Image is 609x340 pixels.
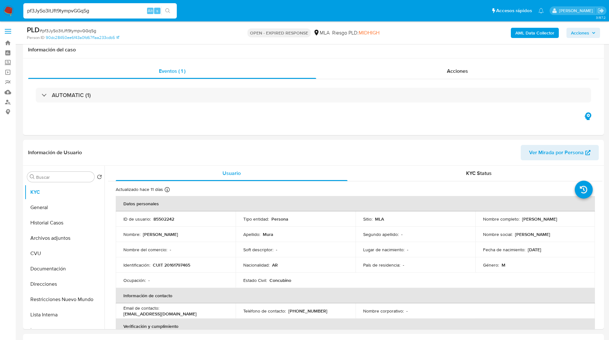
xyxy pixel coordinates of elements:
p: - [401,231,402,237]
p: - [407,247,408,253]
p: matiasagustin.white@mercadolibre.com [559,8,595,14]
div: AUTOMATIC (1) [36,88,591,102]
p: Soft descriptor : [243,247,273,253]
p: Nombre corporativo : [363,308,404,314]
b: Person ID [27,35,44,41]
button: search-icon [161,6,174,15]
p: CUIT 20161797465 [153,262,190,268]
th: Datos personales [116,196,595,211]
button: Archivos adjuntos [25,230,105,246]
span: # pf3JySo3itJft9tympvGGqSg [40,27,96,34]
p: País de residencia : [363,262,400,268]
p: Segundo apellido : [363,231,399,237]
p: M [502,262,505,268]
span: Accesos rápidos [496,7,532,14]
p: AR [272,262,278,268]
button: Restricciones Nuevo Mundo [25,292,105,307]
p: MLA [375,216,384,222]
a: Salir [597,7,604,14]
h3: AUTOMATIC (1) [52,92,91,99]
p: [PERSON_NAME] [515,231,550,237]
p: - [170,247,171,253]
button: General [25,200,105,215]
p: Nombre completo : [483,216,519,222]
h1: Información del caso [28,47,599,53]
button: Volver al orden por defecto [97,174,102,181]
p: Concubino [269,277,291,283]
p: ID de usuario : [123,216,151,222]
p: Fecha de nacimiento : [483,247,525,253]
b: PLD [27,25,40,35]
span: Acciones [571,28,589,38]
p: - [406,308,408,314]
input: Buscar [36,174,92,180]
p: [PERSON_NAME] [522,216,557,222]
p: - [403,262,404,268]
div: MLA [313,29,330,36]
button: CVU [25,246,105,261]
span: Riesgo PLD: [332,29,379,36]
span: Eventos ( 1 ) [159,67,185,75]
button: Direcciones [25,276,105,292]
span: Usuario [223,170,241,177]
p: [PHONE_NUMBER] [288,308,327,314]
p: Lugar de nacimiento : [363,247,404,253]
th: Verificación y cumplimiento [116,319,595,334]
p: Email de contacto : [123,305,159,311]
button: Buscar [30,174,35,179]
span: s [156,8,158,14]
p: Nombre : [123,231,140,237]
button: Items [25,322,105,338]
p: Estado Civil : [243,277,267,283]
p: Nombre del comercio : [123,247,167,253]
button: AML Data Collector [511,28,559,38]
p: - [276,247,277,253]
p: Persona [271,216,288,222]
p: Mura [263,231,273,237]
span: MIDHIGH [359,29,379,36]
p: [EMAIL_ADDRESS][DOMAIN_NAME] [123,311,197,317]
p: Nacionalidad : [243,262,269,268]
button: Ver Mirada por Persona [521,145,599,160]
a: 90dc28450ee6f43a0fd67f1aa233cdb5 [46,35,119,41]
p: [PERSON_NAME] [143,231,178,237]
button: Historial Casos [25,215,105,230]
p: [DATE] [528,247,541,253]
b: AML Data Collector [515,28,554,38]
button: Acciones [566,28,600,38]
p: Nombre social : [483,231,512,237]
a: Notificaciones [538,8,544,13]
span: Alt [148,8,153,14]
p: Ocupación : [123,277,146,283]
p: Género : [483,262,499,268]
p: 85502242 [153,216,174,222]
p: Sitio : [363,216,372,222]
span: Acciones [447,67,468,75]
p: Actualizado hace 11 días [116,186,163,193]
p: Tipo entidad : [243,216,269,222]
p: Teléfono de contacto : [243,308,286,314]
h1: Información de Usuario [28,149,82,156]
button: KYC [25,185,105,200]
button: Documentación [25,261,105,276]
p: Apellido : [243,231,260,237]
span: KYC Status [466,170,492,177]
p: - [148,277,150,283]
p: OPEN - EXPIRED RESPONSE [247,28,311,37]
input: Buscar usuario o caso... [23,7,177,15]
button: Lista Interna [25,307,105,322]
span: Ver Mirada por Persona [529,145,584,160]
th: Información de contacto [116,288,595,303]
p: Identificación : [123,262,150,268]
